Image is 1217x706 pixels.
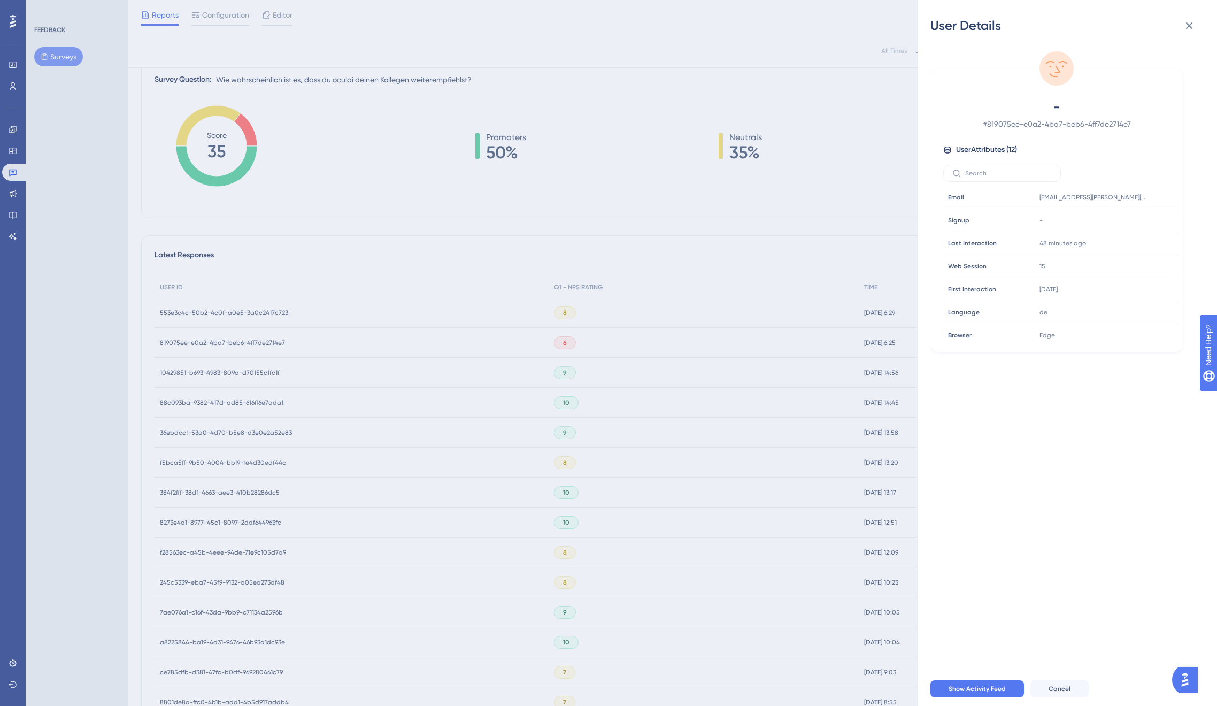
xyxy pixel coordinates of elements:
span: Cancel [1049,685,1070,693]
span: Need Help? [25,3,67,16]
span: 15 [1039,262,1045,271]
span: Edge [1039,331,1055,340]
span: User Attributes ( 12 ) [956,143,1017,156]
span: # 819075ee-e0a2-4ba7-beb6-4ff7de2714e7 [962,118,1151,131]
span: Show Activity Feed [949,685,1006,693]
time: 48 minutes ago [1039,240,1086,247]
span: Signup [948,216,969,225]
span: Language [948,308,980,317]
iframe: UserGuiding AI Assistant Launcher [1172,664,1204,696]
span: Web Session [948,262,987,271]
span: de [1039,308,1047,317]
span: Last Interaction [948,239,997,248]
span: - [962,98,1151,116]
span: [EMAIL_ADDRESS][PERSON_NAME][DOMAIN_NAME] [1039,193,1146,202]
span: Email [948,193,964,202]
span: - [1039,216,1043,225]
input: Search [965,170,1052,177]
div: User Details [930,17,1204,34]
time: [DATE] [1039,286,1058,293]
button: Show Activity Feed [930,680,1024,697]
span: First Interaction [948,285,996,294]
span: Browser [948,331,972,340]
button: Cancel [1030,680,1089,697]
